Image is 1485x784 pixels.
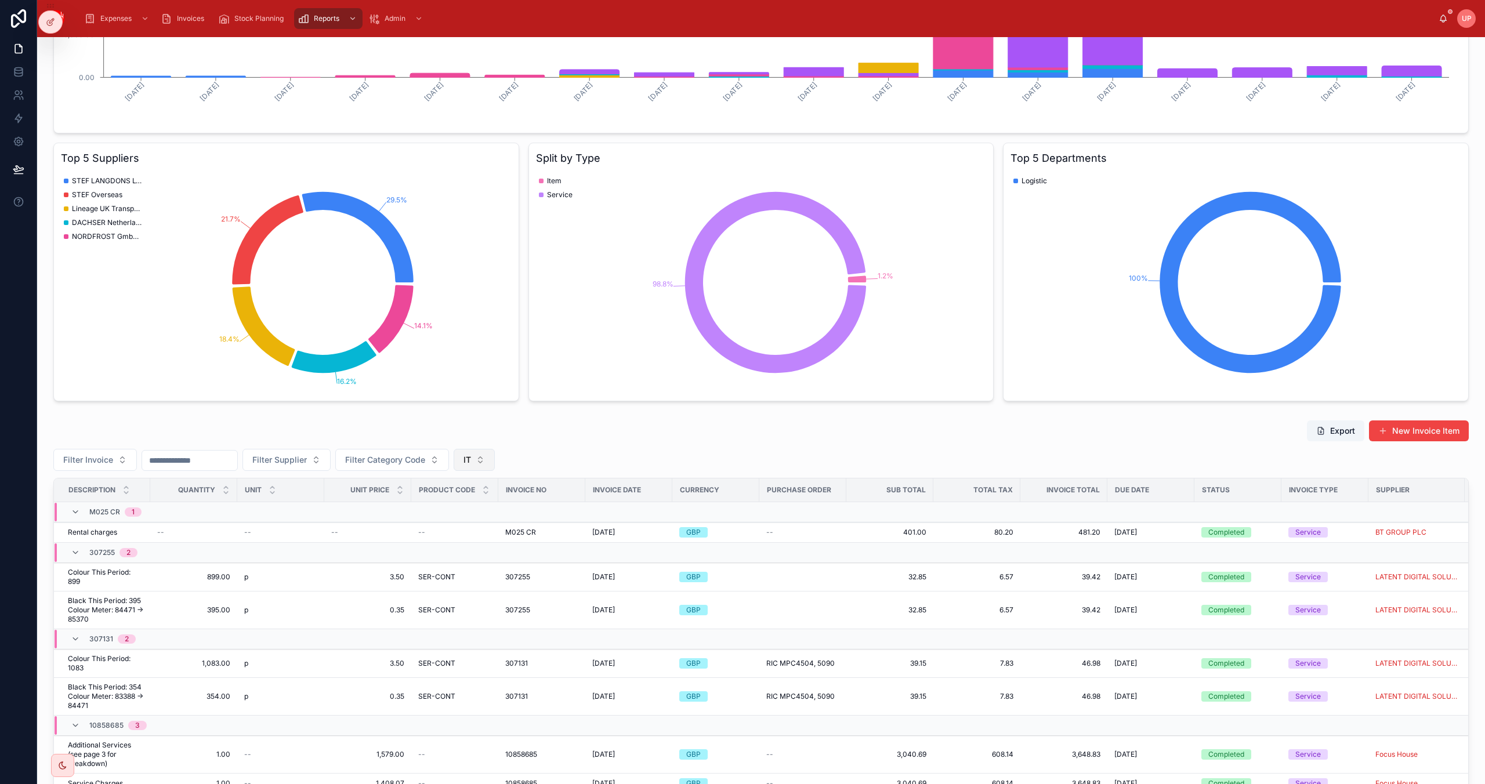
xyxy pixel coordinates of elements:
a: RIC MPC4504, 5090 [766,692,839,701]
span: Filter Category Code [345,454,425,466]
a: 3,648.83 [1027,750,1100,759]
a: LATENT DIGITAL SOLUTIONS [1375,605,1458,615]
div: chart [61,171,512,394]
span: [DATE] [592,692,615,701]
span: Unit [245,485,262,495]
a: 0.35 [331,605,404,615]
a: 1,579.00 [331,750,404,759]
div: Completed [1208,691,1244,702]
span: 6.57 [940,572,1013,582]
a: SER-CONT [418,692,491,701]
a: 32.85 [853,572,926,582]
a: Focus House [1375,750,1418,759]
a: Invoices [157,8,212,29]
a: [DATE] [592,750,665,759]
span: Unit Price [350,485,389,495]
div: Service [1295,572,1321,582]
button: New Invoice Item [1369,420,1469,441]
span: Rental charges [68,528,117,537]
span: 10858685 [89,721,124,730]
a: SER-CONT [418,605,491,615]
span: SER-CONT [418,605,455,615]
a: Focus House [1375,750,1458,759]
a: Expenses [81,8,155,29]
a: SER-CONT [418,659,491,668]
tspan: 29.5% [386,195,407,204]
span: 307255 [505,572,530,582]
span: 307255 [89,548,115,557]
a: 0.35 [331,692,404,701]
a: Colour This Period: 1083 [68,654,143,673]
div: Completed [1208,572,1244,582]
div: GBP [686,658,701,669]
span: Description [68,485,115,495]
a: GBP [679,658,752,669]
div: Service [1295,749,1321,760]
span: [DATE] [1114,750,1137,759]
div: Completed [1208,749,1244,760]
a: Service [1288,658,1361,669]
span: [DATE] [592,572,615,582]
a: [DATE] [1114,659,1187,668]
a: RIC MPC4504, 5090 [766,659,839,668]
span: -- [766,750,773,759]
tspan: [DATE] [497,81,519,103]
span: 899.00 [157,572,230,582]
span: -- [418,750,425,759]
div: GBP [686,572,701,582]
span: [DATE] [1114,605,1137,615]
tspan: 100% [1129,274,1149,282]
span: Lineage UK Transport Limited [72,204,142,213]
span: 7.83 [940,692,1013,701]
tspan: [DATE] [422,81,444,103]
span: Logistic [1022,176,1047,186]
a: 307255 [505,605,578,615]
span: p [244,692,248,701]
div: Completed [1208,658,1244,669]
span: -- [244,750,251,759]
span: IT [463,454,471,466]
tspan: [DATE] [1245,81,1267,103]
h3: Split by Type [536,150,987,166]
a: 608.14 [940,750,1013,759]
a: 401.00 [853,528,926,537]
div: GBP [686,527,701,538]
span: 354.00 [157,692,230,701]
span: Filter Supplier [252,454,307,466]
a: [DATE] [1114,750,1187,759]
span: Additional Services (see page 3 for breakdown) [68,741,143,768]
a: 3,040.69 [853,750,926,759]
a: LATENT DIGITAL SOLUTIONS [1375,572,1458,582]
tspan: [DATE] [1020,81,1042,103]
a: р [244,572,317,582]
h3: Top 5 Suppliers [61,150,512,166]
span: LATENT DIGITAL SOLUTIONS [1375,692,1458,701]
div: GBP [686,749,701,760]
a: SER-CONT [418,572,491,582]
span: -- [766,528,773,537]
tspan: 0.00 [79,73,95,82]
a: 395.00 [157,605,230,615]
a: Service [1288,572,1361,582]
a: Service [1288,527,1361,538]
tspan: 15,000.00 [61,30,95,39]
span: 32.85 [853,605,926,615]
a: GBP [679,572,752,582]
a: p [244,605,317,615]
span: [DATE] [1114,659,1137,668]
span: [DATE] [1114,528,1137,537]
tspan: 14.1% [414,321,433,330]
a: Completed [1201,605,1274,615]
a: LATENT DIGITAL SOLUTIONS [1375,659,1458,668]
span: Admin [385,14,405,23]
a: Service [1288,605,1361,615]
span: STEF Overseas [72,190,122,199]
span: Service [547,190,573,199]
a: 39.42 [1027,605,1100,615]
span: Item [547,176,562,186]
